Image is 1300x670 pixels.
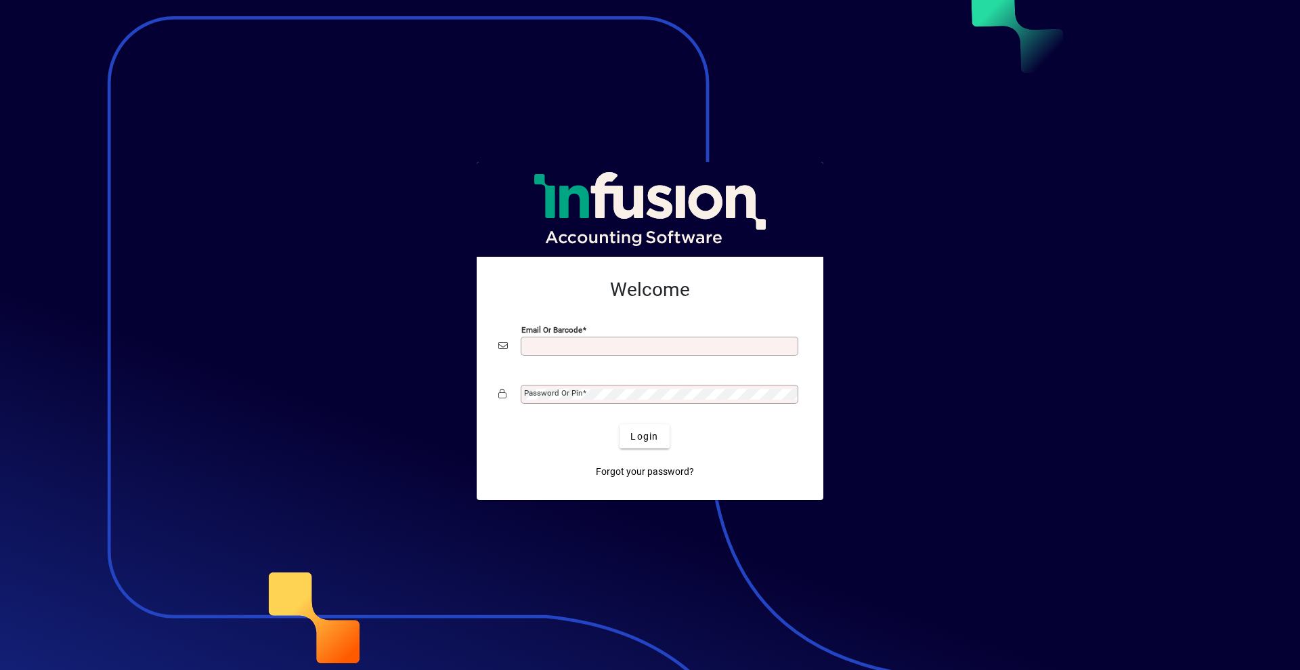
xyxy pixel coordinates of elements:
[620,424,669,448] button: Login
[521,325,582,335] mat-label: Email or Barcode
[590,459,699,484] a: Forgot your password?
[630,430,658,444] span: Login
[596,465,694,479] span: Forgot your password?
[498,278,802,301] h2: Welcome
[524,388,582,398] mat-label: Password or Pin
